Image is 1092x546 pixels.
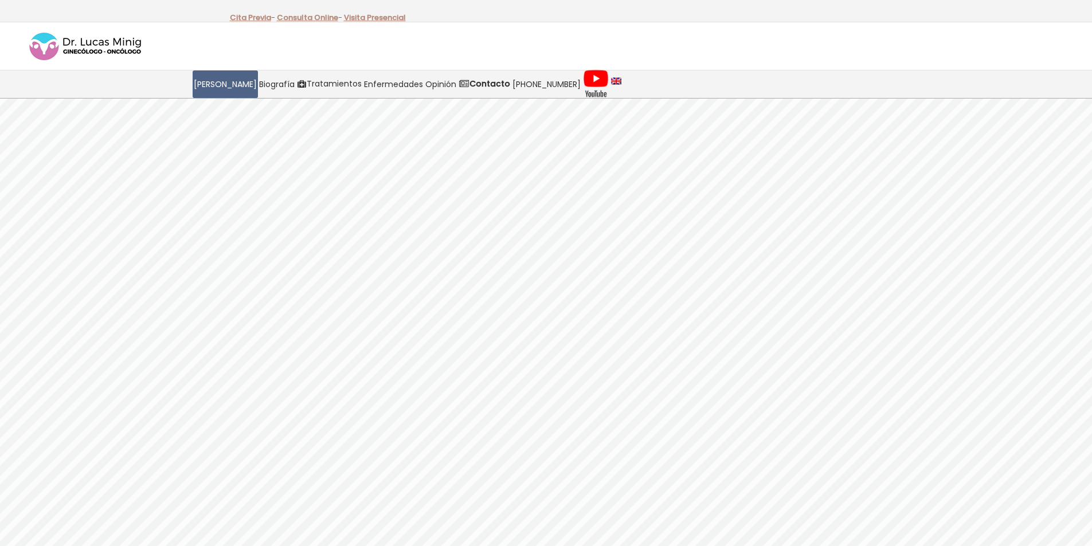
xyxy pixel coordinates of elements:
img: language english [611,78,621,85]
span: Biografía [259,78,295,91]
a: Contacto [457,70,511,98]
span: Tratamientos [307,77,362,91]
p: - [277,10,342,25]
a: language english [610,70,623,98]
strong: Contacto [469,78,510,89]
p: - [230,10,275,25]
a: Tratamientos [296,70,363,98]
img: Videos Youtube Ginecología [583,70,609,99]
span: [PERSON_NAME] [194,78,257,91]
a: Enfermedades [363,70,424,98]
a: Biografía [258,70,296,98]
span: Enfermedades [364,78,423,91]
a: [PHONE_NUMBER] [511,70,582,98]
a: Videos Youtube Ginecología [582,70,610,98]
a: Opinión [424,70,457,98]
a: Consulta Online [277,12,338,23]
a: Cita Previa [230,12,271,23]
span: Opinión [425,78,456,91]
a: Visita Presencial [344,12,406,23]
a: [PERSON_NAME] [193,70,258,98]
span: [PHONE_NUMBER] [512,78,581,91]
